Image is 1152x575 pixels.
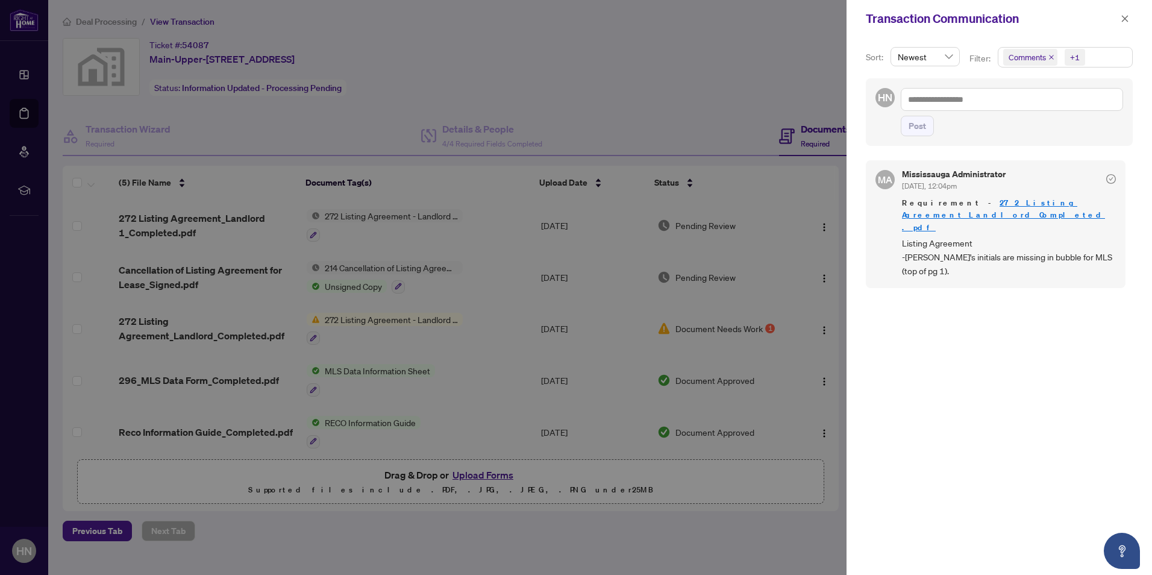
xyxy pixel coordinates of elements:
div: Transaction Communication [866,10,1117,28]
a: 272 Listing Agreement_Landlord_Completed.pdf [902,198,1105,232]
h5: Mississauga Administrator [902,170,1006,178]
span: check-circle [1106,174,1116,184]
span: [DATE], 12:04pm [902,181,957,190]
span: Newest [898,48,953,66]
p: Filter: [969,52,992,65]
p: Sort: [866,51,886,64]
span: Requirement - [902,197,1116,233]
span: close [1048,54,1054,60]
button: Post [901,116,934,136]
div: +1 [1070,51,1080,63]
span: HN [878,90,892,105]
span: Listing Agreement -[PERSON_NAME]'s initials are missing in bubble for MLS (top of pg 1). [902,236,1116,278]
span: MA [878,172,892,187]
span: close [1121,14,1129,23]
span: Comments [1009,51,1046,63]
span: Comments [1003,49,1057,66]
button: Open asap [1104,533,1140,569]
